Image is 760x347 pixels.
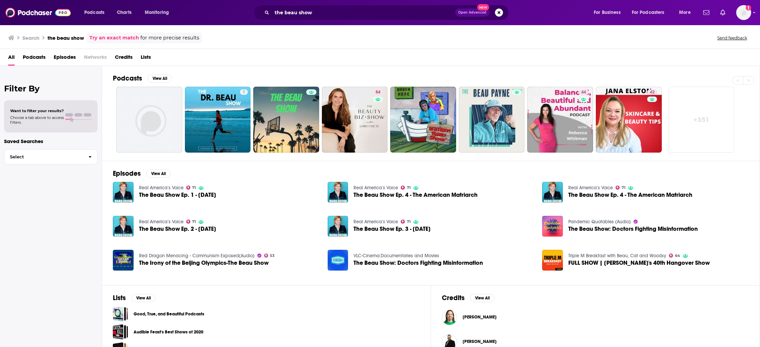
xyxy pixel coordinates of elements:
[718,7,728,18] a: Show notifications dropdown
[113,250,134,271] img: The Irony of the Beijing Olympics-The Beau Show
[113,74,172,83] a: PodcastsView All
[542,250,563,271] img: FULL SHOW | Beau's 40th Hangover Show
[581,89,586,96] span: 44
[89,34,139,42] a: Try an exact match
[669,87,735,153] a: +351
[48,35,84,41] h3: the beau show
[736,5,751,20] span: Logged in as sashagoldin
[146,170,171,178] button: View All
[139,260,269,266] a: The Irony of the Beijing Olympics-The Beau Show
[139,226,216,232] span: The Beau Show Ep. 2 - [DATE]
[675,254,680,257] span: 64
[650,89,655,96] span: 42
[442,310,457,325] img: Beau Humphreys
[10,115,64,125] span: Choose a tab above to access filters.
[148,74,172,83] button: View All
[353,185,398,191] a: Real America’s Voice
[594,8,621,17] span: For Business
[134,328,203,336] a: Audible Feast's Best Shows of 2020
[4,84,98,93] h2: Filter By
[113,324,128,340] a: Audible Feast's Best Shows of 2020
[596,87,662,153] a: 42
[401,220,411,224] a: 71
[131,294,156,302] button: View All
[272,7,455,18] input: Search podcasts, credits, & more...
[185,87,251,153] a: 1
[139,185,184,191] a: Real America’s Voice
[568,192,692,198] a: The Beau Show Ep. 4 - The American Matriarch
[715,35,749,41] button: Send feedback
[353,219,398,225] a: Real America’s Voice
[527,87,593,153] a: 44
[542,182,563,203] img: The Beau Show Ep. 4 - The American Matriarch
[353,192,478,198] a: The Beau Show Ep. 4 - The American Matriarch
[353,260,483,266] a: The Beau Show: Doctors Fighting Misinformation
[139,226,216,232] a: The Beau Show Ep. 2 - 04-29-25
[568,260,710,266] a: FULL SHOW | Beau's 40th Hangover Show
[145,8,169,17] span: Monitoring
[627,7,674,18] button: open menu
[117,8,132,17] span: Charts
[113,294,126,302] h2: Lists
[113,306,128,322] span: Good, True, and Beautiful Podcasts
[113,182,134,203] a: The Beau Show Ep. 1 - 04-25-25
[84,52,107,66] span: Networks
[736,5,751,20] img: User Profile
[113,7,136,18] a: Charts
[243,89,245,96] span: 1
[568,260,710,266] span: FULL SHOW | [PERSON_NAME]'s 40th Hangover Show
[407,220,411,223] span: 71
[463,314,497,320] span: [PERSON_NAME]
[80,7,113,18] button: open menu
[115,52,133,66] a: Credits
[463,314,497,320] a: Beau Humphreys
[477,4,489,11] span: New
[23,52,46,66] a: Podcasts
[139,253,255,259] a: Red Dragon Menacing - Communism Exposed(Audio)
[141,52,151,66] a: Lists
[589,7,629,18] button: open menu
[407,186,411,189] span: 71
[542,216,563,237] img: The Beau Show: Doctors Fighting Misinformation
[270,254,275,257] span: 53
[373,89,383,95] a: 54
[616,186,625,190] a: 71
[113,294,156,302] a: ListsView All
[568,226,698,232] a: The Beau Show: Doctors Fighting Misinformation
[746,5,751,11] svg: Add a profile image
[5,6,71,19] a: Podchaser - Follow, Share and Rate Podcasts
[4,155,83,159] span: Select
[442,294,495,302] a: CreditsView All
[192,186,196,189] span: 71
[376,89,380,96] span: 54
[322,87,388,153] a: 54
[8,52,15,66] a: All
[22,35,39,41] h3: Search
[328,182,348,203] img: The Beau Show Ep. 4 - The American Matriarch
[139,192,216,198] a: The Beau Show Ep. 1 - 04-25-25
[470,294,495,302] button: View All
[113,74,142,83] h2: Podcasts
[353,253,439,259] a: VLC-Cinema:Documentaries and Movies
[674,7,699,18] button: open menu
[328,250,348,271] a: The Beau Show: Doctors Fighting Misinformation
[568,253,666,259] a: Triple M Breakfast with Beau, Cat and Woodsy
[736,5,751,20] button: Show profile menu
[54,52,76,66] a: Episodes
[4,138,98,144] p: Saved Searches
[113,216,134,237] img: The Beau Show Ep. 2 - 04-29-25
[578,89,589,95] a: 44
[401,186,411,190] a: 71
[679,8,691,17] span: More
[442,294,465,302] h2: Credits
[328,216,348,237] img: The Beau Show Ep. 3 - 05-02-25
